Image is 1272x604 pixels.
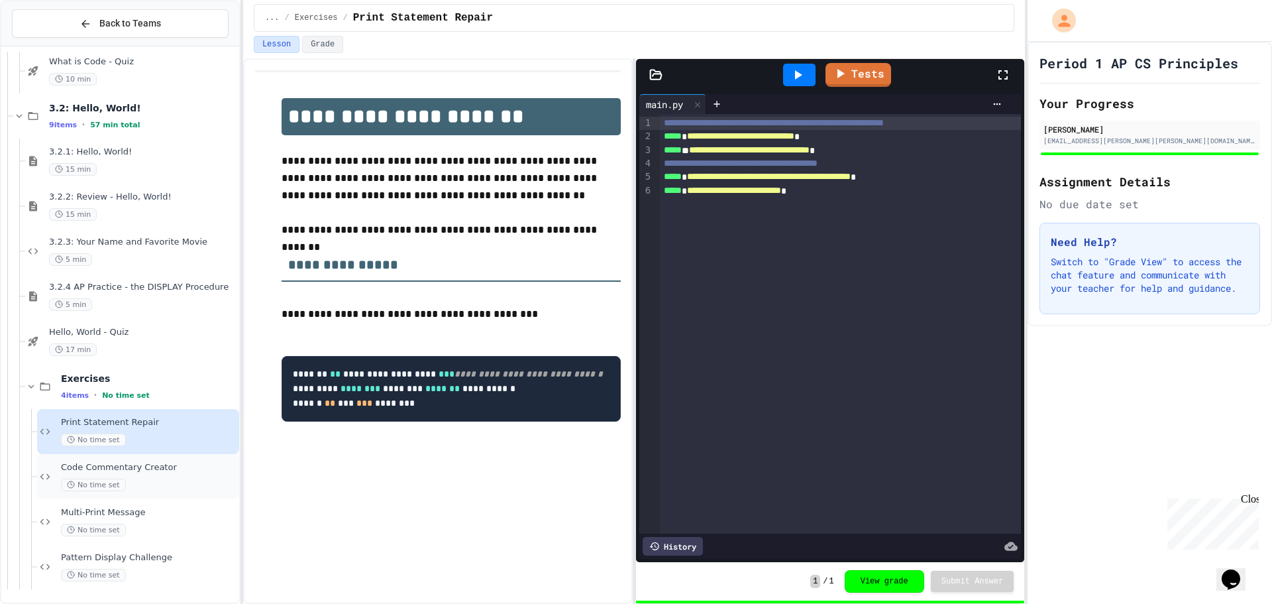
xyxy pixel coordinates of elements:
span: No time set [61,524,126,536]
div: 1 [639,117,653,130]
button: Lesson [254,36,299,53]
span: No time set [61,434,126,446]
span: Pattern Display Challenge [61,552,237,564]
span: 15 min [49,163,97,176]
iframe: chat widget [1216,551,1259,591]
span: No time set [102,391,150,400]
span: 3.2: Hello, World! [49,102,237,114]
span: 10 min [49,73,97,86]
div: 2 [639,130,653,143]
span: 5 min [49,298,92,311]
span: No time set [61,479,126,491]
span: 9 items [49,121,77,129]
span: Submit Answer [941,576,1004,587]
span: Hello, World - Quiz [49,327,237,338]
span: 4 items [61,391,89,400]
h2: Assignment Details [1039,172,1260,191]
span: What is Code - Quiz [49,56,237,68]
span: Exercises [61,373,237,385]
span: / [343,13,348,23]
span: 3.2.2: Review - Hello, World! [49,192,237,203]
button: Back to Teams [12,9,229,38]
span: 3.2.1: Hello, World! [49,147,237,158]
span: 1 [829,576,834,587]
div: My Account [1038,5,1079,36]
button: Submit Answer [931,571,1014,592]
span: No time set [61,569,126,581]
a: Tests [825,63,891,87]
span: / [285,13,290,23]
span: Back to Teams [99,17,161,30]
span: 1 [810,575,820,588]
div: 5 [639,170,653,184]
div: 6 [639,184,653,198]
h2: Your Progress [1039,94,1260,113]
span: Exercises [295,13,338,23]
span: 17 min [49,343,97,356]
p: Switch to "Grade View" to access the chat feature and communicate with your teacher for help and ... [1051,255,1249,295]
span: Print Statement Repair [61,417,237,428]
span: Print Statement Repair [353,10,493,26]
span: 57 min total [90,121,140,129]
div: [EMAIL_ADDRESS][PERSON_NAME][PERSON_NAME][DOMAIN_NAME] [1043,136,1256,146]
div: 4 [639,157,653,170]
span: • [82,119,85,130]
iframe: chat widget [1162,493,1259,550]
span: 3.2.4 AP Practice - the DISPLAY Procedure [49,282,237,293]
h3: Need Help? [1051,234,1249,250]
button: View grade [845,570,924,593]
span: Multi-Print Message [61,507,237,518]
span: 3.2.3: Your Name and Favorite Movie [49,237,237,248]
span: Code Commentary Creator [61,462,237,473]
div: 3 [639,144,653,157]
div: No due date set [1039,196,1260,212]
span: 5 min [49,253,92,266]
h1: Period 1 AP CS Principles [1039,54,1238,72]
div: main.py [639,94,706,114]
span: 15 min [49,208,97,221]
span: ... [265,13,280,23]
button: Grade [302,36,343,53]
div: History [643,537,703,556]
span: • [94,390,97,400]
div: [PERSON_NAME] [1043,123,1256,135]
div: Chat with us now!Close [5,5,91,84]
div: main.py [639,97,690,111]
span: / [823,576,827,587]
